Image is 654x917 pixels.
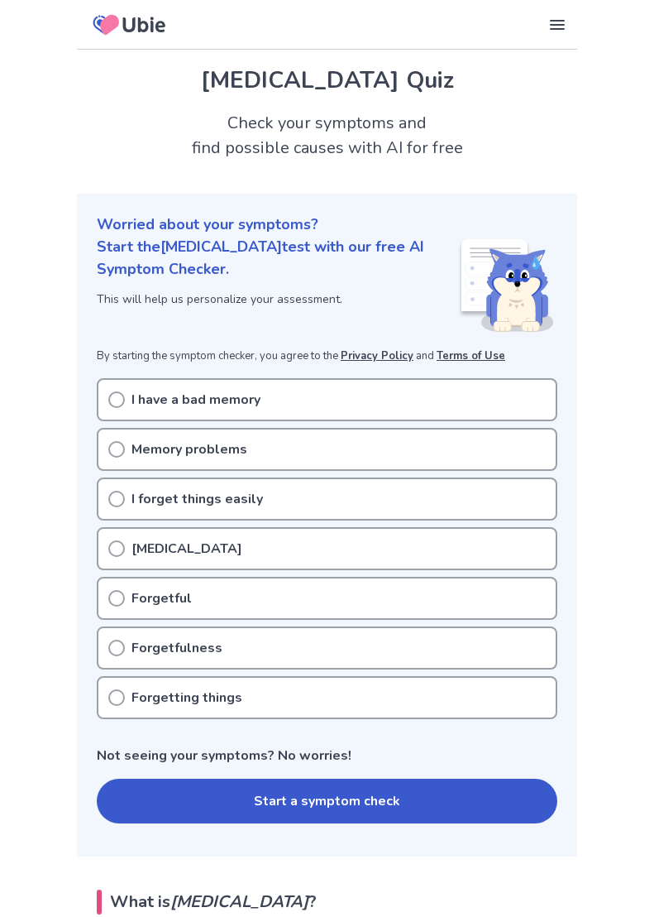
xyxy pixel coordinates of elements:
p: By starting the symptom checker, you agree to the and [97,348,557,365]
em: [MEDICAL_DATA] [170,891,308,913]
p: Memory problems [131,439,247,459]
img: Shiba [458,239,554,332]
p: Not seeing your symptoms? No worries! [97,746,557,766]
a: Terms of Use [437,348,505,363]
p: Start the [MEDICAL_DATA] test with our free AI Symptom Checker. [97,236,458,281]
p: Worried about your symptoms? [97,214,557,236]
p: This will help us personalize your assessment. [97,290,458,308]
p: I forget things easily [131,489,263,509]
button: Start a symptom check [97,779,557,823]
h2: Check your symptoms and find possible causes with AI for free [77,111,577,161]
p: Forgetting things [131,688,242,708]
h2: What is ? [97,890,557,915]
p: I have a bad memory [131,390,260,410]
p: Forgetfulness [131,638,222,658]
h1: [MEDICAL_DATA] Quiz [97,63,557,98]
p: [MEDICAL_DATA] [131,539,242,559]
a: Privacy Policy [341,348,413,363]
p: Forgetful [131,588,192,608]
